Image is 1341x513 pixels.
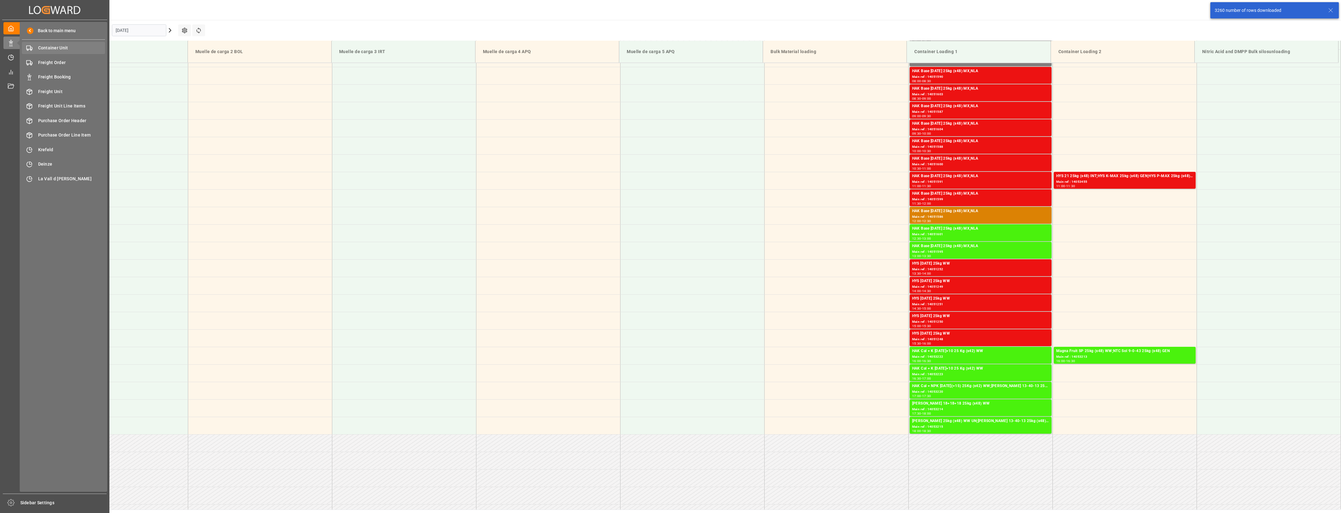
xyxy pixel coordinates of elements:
[912,156,1049,162] div: HAK Base [DATE] 25kg (x48) MX,NLA
[22,129,105,141] a: Purchase Order Line Item
[922,132,931,135] div: 10:00
[912,127,1049,132] div: Main ref : 14051604
[922,220,931,222] div: 12:30
[922,325,931,327] div: 15:30
[912,80,921,82] div: 08:00
[912,220,921,222] div: 12:00
[1066,185,1075,187] div: 11:30
[922,97,931,100] div: 09:00
[22,114,105,127] a: Purchase Order Header
[768,46,902,57] div: Bulk Material loading
[922,185,931,187] div: 11:30
[922,115,931,117] div: 09:30
[1066,360,1075,362] div: 16:30
[921,202,922,205] div: -
[912,337,1049,342] div: Main ref : 14051248
[20,500,107,506] span: Sidebar Settings
[912,115,921,117] div: 09:00
[22,158,105,170] a: Deinze
[921,167,922,170] div: -
[921,185,922,187] div: -
[193,46,326,57] div: Muelle de carga 2 BOL
[921,97,922,100] div: -
[912,185,921,187] div: 11:00
[922,377,931,380] div: 17:00
[22,85,105,97] a: Freight Unit
[912,360,921,362] div: 16:00
[912,302,1049,307] div: Main ref : 14051251
[1215,7,1322,14] div: 3260 number of rows downloaded
[922,255,931,257] div: 13:30
[912,226,1049,232] div: HAK Base [DATE] 25kg (x48) MX,NLA
[912,377,921,380] div: 16:30
[912,214,1049,220] div: Main ref : 14051586
[912,325,921,327] div: 15:00
[921,290,922,292] div: -
[912,284,1049,290] div: Main ref : 14051249
[22,143,105,156] a: Krefeld
[912,261,1049,267] div: HYS [DATE] 25kg WW
[921,255,922,257] div: -
[912,162,1049,167] div: Main ref : 14051600
[38,176,105,182] span: La Vall d [PERSON_NAME]
[912,138,1049,144] div: HAK Base [DATE] 25kg (x48) MX,NLA
[38,147,105,153] span: Krefeld
[922,360,931,362] div: 16:30
[38,45,105,51] span: Container Unit
[624,46,758,57] div: Muelle de carga 5 APQ
[921,395,922,397] div: -
[1056,348,1193,354] div: Magna Fruit SP 25kg (x48) WW;NTC Sol 9-0-43 25kg (x48) GEN
[1056,173,1193,179] div: HYS 21 25kg (x48) INT;HYS K-MAX 25kg (x48) GEN;HYS P-MAX 25kg (x48) GEN;KSL BLACK 1000L IBC ES,PT...
[3,66,106,78] a: My Reports
[912,232,1049,237] div: Main ref : 14051601
[33,27,76,34] span: Back to main menu
[38,74,105,80] span: Freight Booking
[112,24,166,36] input: DD.MM.YYYY
[912,342,921,345] div: 15:30
[38,161,105,167] span: Deinze
[1056,354,1193,360] div: Main ref : 14053213
[912,418,1049,424] div: [PERSON_NAME] 25kg (x48) WW UN;[PERSON_NAME] 13-40-13 25kg (x48) WW
[922,80,931,82] div: 08:30
[912,197,1049,202] div: Main ref : 14051599
[921,377,922,380] div: -
[912,255,921,257] div: 13:00
[912,103,1049,109] div: HAK Base [DATE] 25kg (x48) MX,NLA
[912,243,1049,249] div: HAK Base [DATE] 25kg (x48) MX,NLA
[1200,46,1333,57] div: Nitric Acid and DMPP Bulk silosunloading
[480,46,614,57] div: Muelle de carga 4 APQ
[922,272,931,275] div: 14:00
[922,307,931,310] div: 15:00
[912,354,1049,360] div: Main ref : 14053222
[912,237,921,240] div: 12:30
[3,51,106,63] a: Timeslot Management
[3,22,106,34] a: My Cockpit
[912,167,921,170] div: 10:30
[922,395,931,397] div: 17:30
[912,290,921,292] div: 14:00
[921,360,922,362] div: -
[912,46,1045,57] div: Container Loading 1
[1056,360,1065,362] div: 16:00
[912,319,1049,325] div: Main ref : 14051250
[22,172,105,185] a: La Vall d [PERSON_NAME]
[912,109,1049,115] div: Main ref : 14051587
[922,237,931,240] div: 13:00
[912,389,1049,395] div: Main ref : 14053220
[38,132,105,138] span: Purchase Order Line Item
[921,412,922,415] div: -
[49,46,183,57] div: Muelle de carga 1 BOL
[912,372,1049,377] div: Main ref : 14053223
[38,88,105,95] span: Freight Unit
[3,80,106,92] a: Document Management
[38,103,105,109] span: Freight Unit Line Items
[912,208,1049,214] div: HAK Base [DATE] 25kg (x48) MX,NLA
[912,74,1049,80] div: Main ref : 14051590
[921,342,922,345] div: -
[912,366,1049,372] div: HAK Cal + K [DATE]+10 25 Kg (x42) WW
[922,430,931,432] div: 18:30
[38,59,105,66] span: Freight Order
[921,150,922,152] div: -
[921,272,922,275] div: -
[912,296,1049,302] div: HYS [DATE] 25kg WW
